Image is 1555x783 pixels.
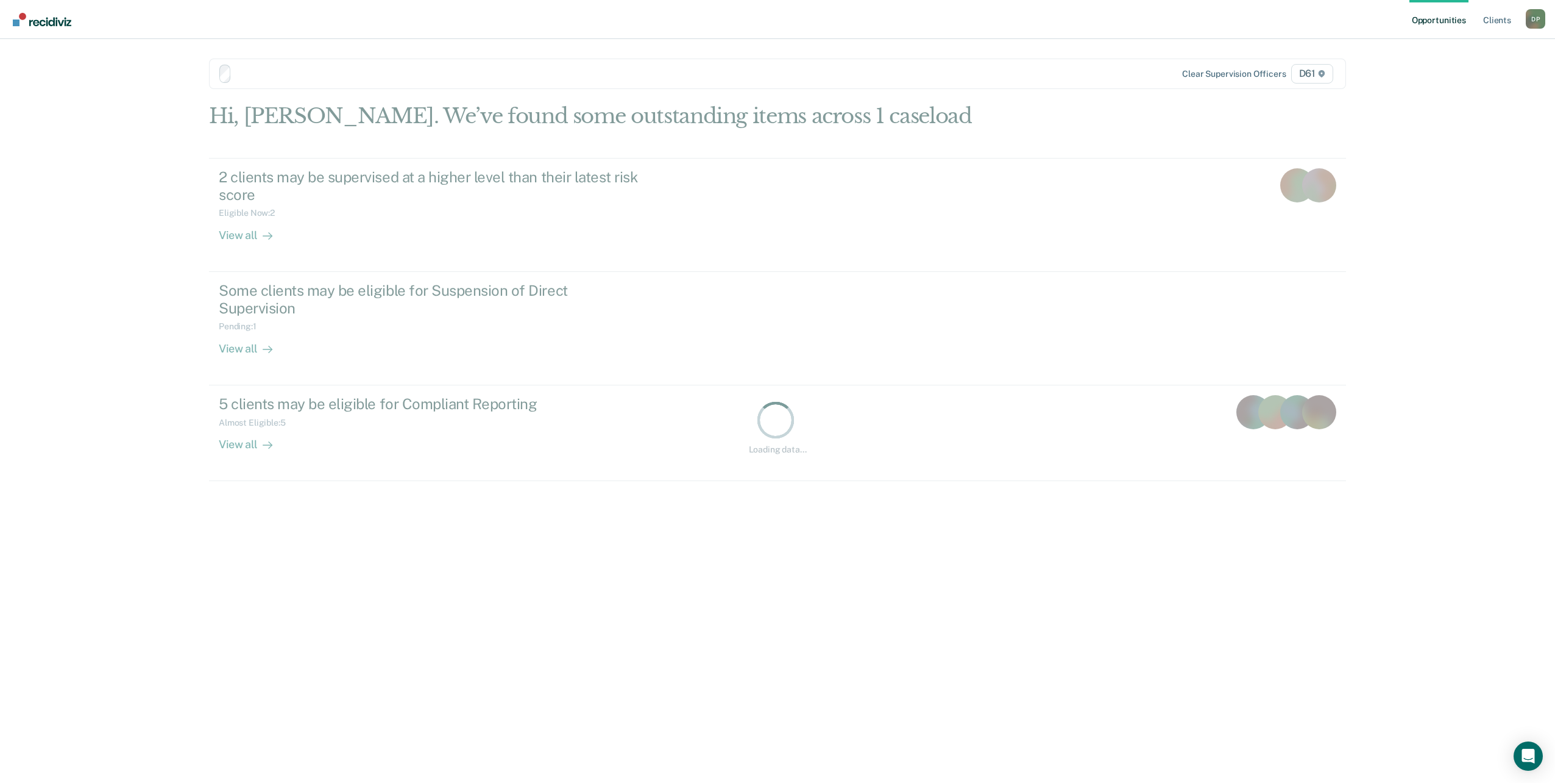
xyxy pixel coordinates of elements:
img: Recidiviz [13,13,71,26]
div: Clear supervision officers [1182,69,1286,79]
div: Open Intercom Messenger [1514,742,1543,771]
span: D61 [1291,64,1333,84]
div: Loading data... [749,445,807,455]
div: D P [1526,9,1545,29]
button: Profile dropdown button [1526,9,1545,29]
